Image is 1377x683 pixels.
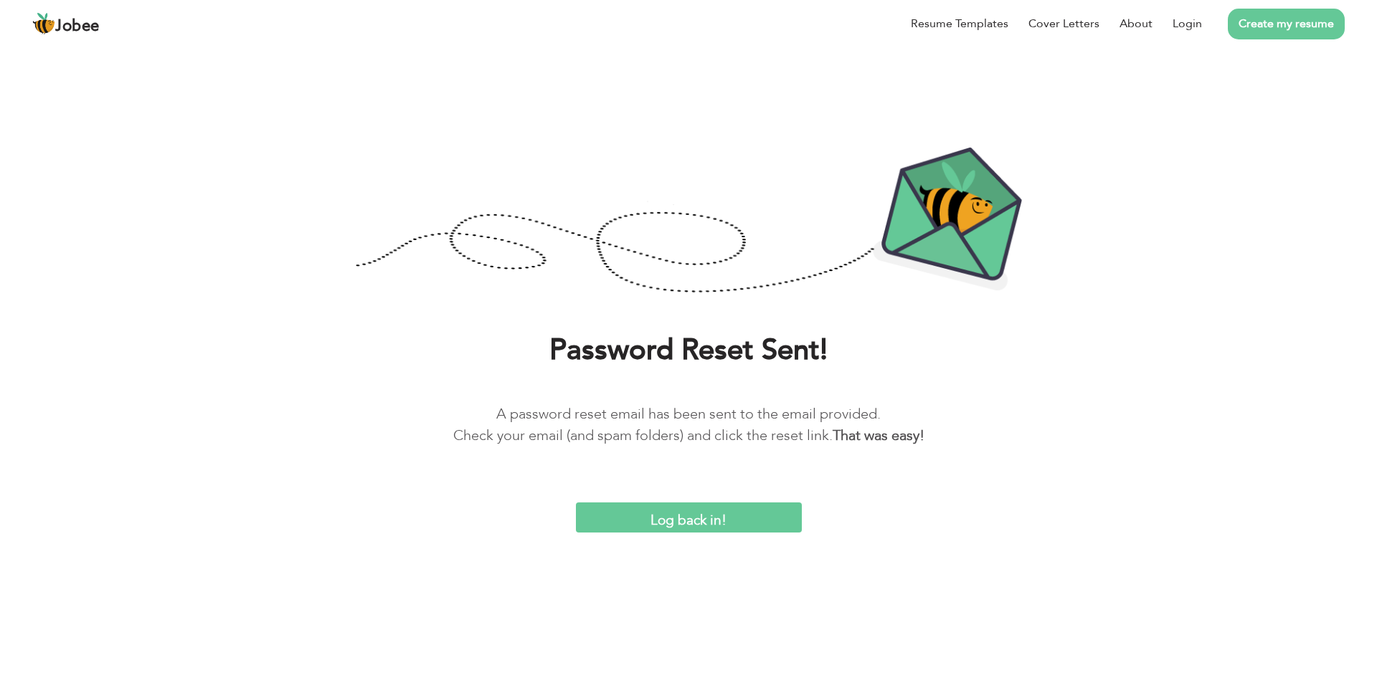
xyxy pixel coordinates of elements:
[576,502,802,533] input: Log back in!
[355,146,1022,297] img: Password-Reset-Confirmation.png
[1120,15,1153,32] a: About
[1173,15,1202,32] a: Login
[22,403,1355,446] p: A password reset email has been sent to the email provided. Check your email (and spam folders) a...
[55,19,100,34] span: Jobee
[833,426,924,445] b: That was easy!
[32,12,55,35] img: jobee.io
[22,332,1355,369] h1: Password Reset Sent!
[911,15,1008,32] a: Resume Templates
[1228,9,1345,39] a: Create my resume
[1028,15,1099,32] a: Cover Letters
[32,12,100,35] a: Jobee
